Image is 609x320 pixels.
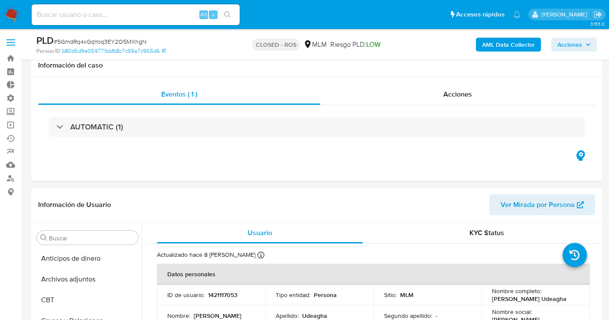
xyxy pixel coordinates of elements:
button: CBT [33,290,142,310]
span: KYC Status [469,228,504,238]
p: CLOSED - ROS [252,39,300,51]
button: AML Data Collector [476,38,541,52]
p: ID de usuario : [167,291,205,299]
p: Nombre completo : [492,287,541,295]
p: - [436,312,437,320]
span: Eventos ( 1 ) [161,89,197,99]
p: [PERSON_NAME] [194,312,241,320]
button: Buscar [40,234,47,241]
div: MLM [303,40,327,49]
span: Accesos rápidos [456,10,505,19]
span: # 5GmdRq4xGqYoq3EY2O5MXhgN [54,37,147,46]
p: sandra.chabay@mercadolibre.com [541,10,590,19]
p: Segundo apellido : [384,312,432,320]
h3: AUTOMATIC (1) [70,122,123,132]
p: Tipo entidad : [276,291,310,299]
p: MLM [400,291,414,299]
p: [PERSON_NAME] Udeagha [492,295,567,303]
span: Usuario [248,228,272,238]
p: 1421117053 [208,291,238,299]
p: Persona [314,291,337,299]
h1: Información de Usuario [38,200,111,209]
a: Notificaciones [513,11,521,18]
input: Buscar usuario o caso... [32,9,240,20]
button: Acciones [551,38,597,52]
b: AML Data Collector [482,38,535,52]
b: PLD [36,33,54,47]
button: Ver Mirada por Persona [489,194,595,215]
th: Datos personales [157,264,590,284]
p: Sitio : [384,291,397,299]
span: Ver Mirada por Persona [501,194,575,215]
button: Anticipos de dinero [33,248,142,269]
p: Actualizado hace 8 [PERSON_NAME] [157,251,255,259]
span: Acciones [443,89,472,99]
span: Acciones [557,38,582,52]
p: Nombre social : [492,308,532,316]
p: Udeagha [302,312,327,320]
h1: Información del caso [38,61,595,70]
button: Archivos adjuntos [33,269,142,290]
b: Person ID [36,47,60,55]
span: LOW [366,39,381,49]
p: Apellido : [276,312,299,320]
input: Buscar [49,234,135,242]
span: Alt [200,10,207,19]
button: search-icon [218,9,236,21]
a: b80d5d9e059771bbfb8c7c99a7c965d6 [62,47,166,55]
p: Nombre : [167,312,190,320]
span: Riesgo PLD: [330,40,381,49]
a: Salir [593,10,602,19]
div: AUTOMATIC (1) [49,117,585,137]
span: s [212,10,215,19]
